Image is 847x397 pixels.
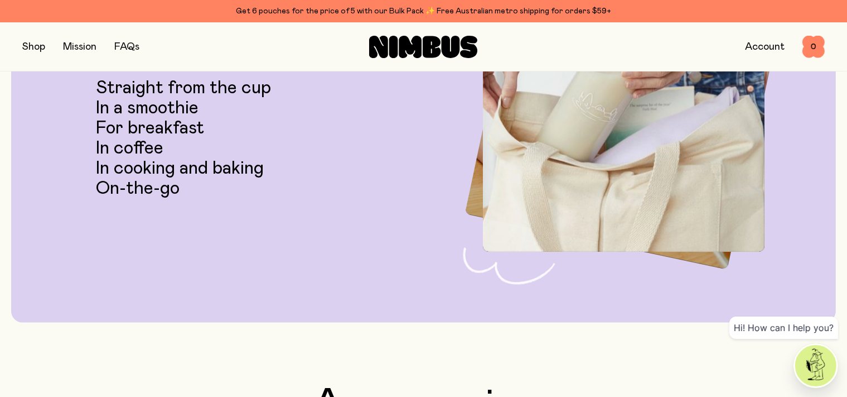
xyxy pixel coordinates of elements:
a: Mission [63,42,96,52]
a: Account [745,42,785,52]
li: Straight from the cup [96,78,418,98]
button: 0 [802,36,825,58]
li: For breakfast [96,118,418,138]
li: In cooking and baking [96,159,418,179]
li: In coffee [96,138,418,159]
a: FAQs [114,42,139,52]
div: Get 6 pouches for the price of 5 with our Bulk Pack ✨ Free Australian metro shipping for orders $59+ [22,4,825,18]
div: Hi! How can I help you? [729,317,838,339]
li: In a smoothie [96,98,418,118]
li: On-the-go [96,179,418,199]
img: agent [795,345,836,386]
